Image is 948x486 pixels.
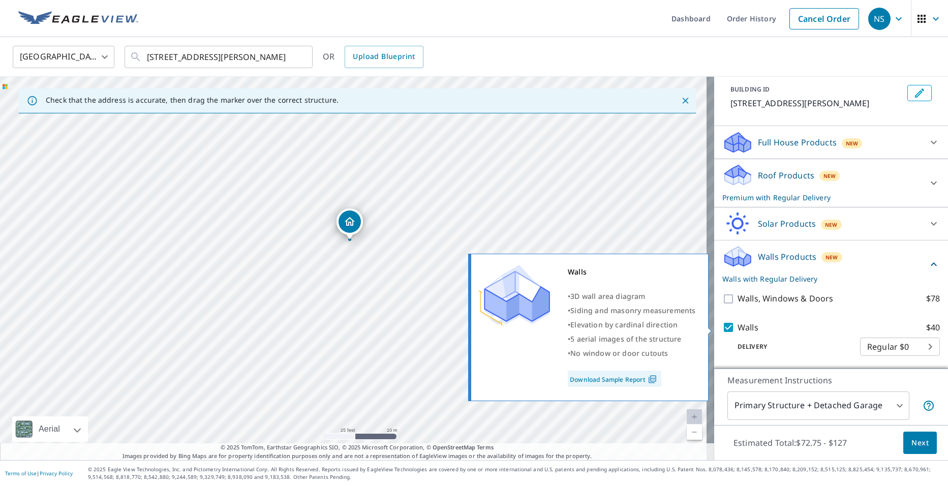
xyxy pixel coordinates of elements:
[570,334,681,344] span: 5 aerial images of the structure
[722,245,940,284] div: Walls ProductsNewWalls with Regular Delivery
[825,253,838,261] span: New
[5,470,37,477] a: Terms of Use
[725,432,855,454] p: Estimated Total: $72.75 - $127
[570,348,668,358] span: No window or door cutouts
[345,46,423,68] a: Upload Blueprint
[570,306,695,315] span: Siding and masonry measurements
[911,437,929,449] span: Next
[926,321,940,334] p: $40
[758,136,837,148] p: Full House Products
[687,409,702,424] a: Current Level 20, Zoom In Disabled
[40,470,73,477] a: Privacy Policy
[907,85,932,101] button: Edit building 1
[568,318,695,332] div: •
[823,172,836,180] span: New
[730,97,903,109] p: [STREET_ADDRESS][PERSON_NAME]
[477,443,494,451] a: Terms
[46,96,339,105] p: Check that the address is accurate, then drag the marker over the correct structure.
[730,85,770,94] p: BUILDING ID
[568,346,695,360] div: •
[722,342,860,351] p: Delivery
[758,251,816,263] p: Walls Products
[722,163,940,203] div: Roof ProductsNewPremium with Regular Delivery
[570,291,645,301] span: 3D wall area diagram
[479,265,550,326] img: Premium
[722,274,928,284] p: Walls with Regular Delivery
[687,424,702,440] a: Current Level 20, Zoom Out
[903,432,937,454] button: Next
[727,374,935,386] p: Measurement Instructions
[868,8,891,30] div: NS
[646,375,659,384] img: Pdf Icon
[568,371,661,387] a: Download Sample Report
[758,218,816,230] p: Solar Products
[221,443,494,452] span: © 2025 TomTom, Earthstar Geographics SIO, © 2025 Microsoft Corporation, ©
[12,416,88,442] div: Aerial
[679,94,692,107] button: Close
[568,289,695,303] div: •
[722,192,922,203] p: Premium with Regular Delivery
[568,303,695,318] div: •
[13,43,114,71] div: [GEOGRAPHIC_DATA]
[18,11,138,26] img: EV Logo
[568,265,695,279] div: Walls
[570,320,678,329] span: Elevation by cardinal direction
[337,208,363,240] div: Dropped pin, building 1, Residential property, 190 Viking Dr Cordova, TN 38018
[722,211,940,236] div: Solar ProductsNew
[353,50,415,63] span: Upload Blueprint
[738,292,833,305] p: Walls, Windows & Doors
[923,400,935,412] span: Your report will include the primary structure and a detached garage if one exists.
[727,391,909,420] div: Primary Structure + Detached Garage
[860,332,940,361] div: Regular $0
[738,321,758,334] p: Walls
[323,46,423,68] div: OR
[147,43,292,71] input: Search by address or latitude-longitude
[846,139,859,147] span: New
[88,466,943,481] p: © 2025 Eagle View Technologies, Inc. and Pictometry International Corp. All Rights Reserved. Repo...
[926,292,940,305] p: $78
[433,443,475,451] a: OpenStreetMap
[758,169,814,181] p: Roof Products
[568,332,695,346] div: •
[722,130,940,155] div: Full House ProductsNew
[5,470,73,476] p: |
[825,221,838,229] span: New
[789,8,859,29] a: Cancel Order
[36,416,63,442] div: Aerial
